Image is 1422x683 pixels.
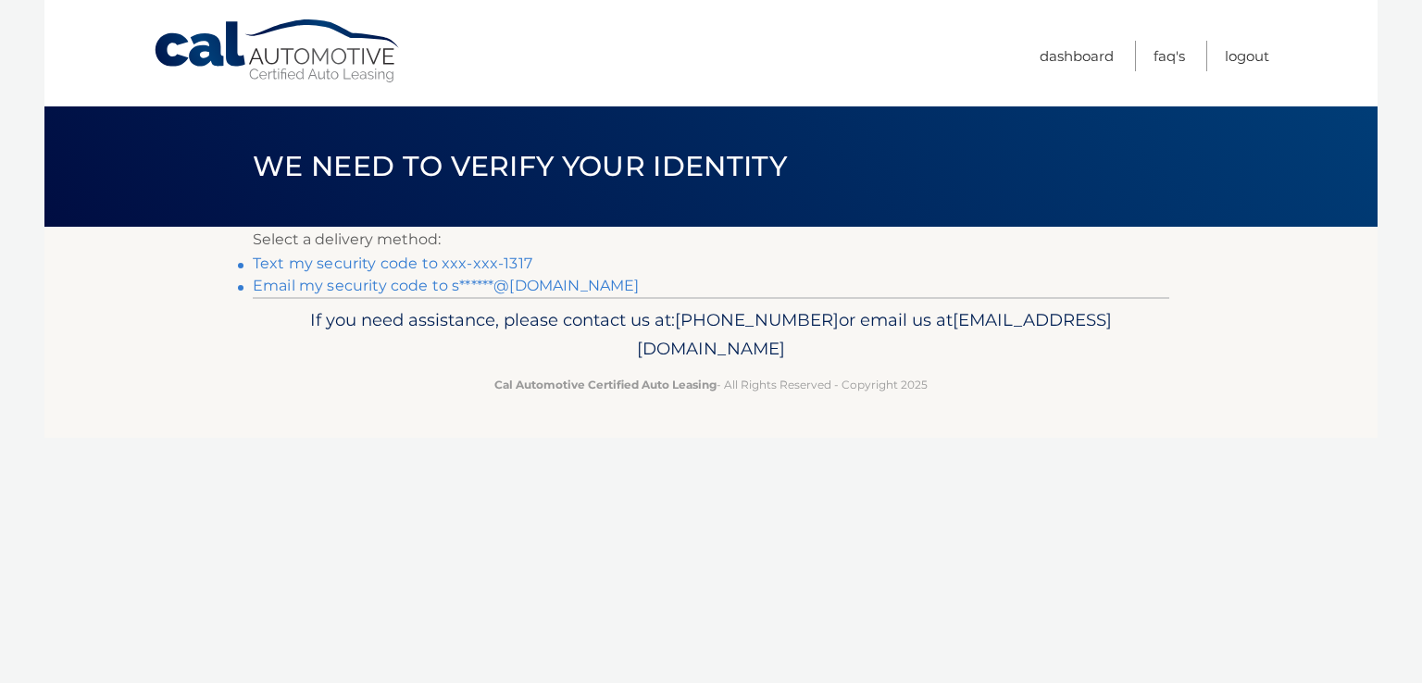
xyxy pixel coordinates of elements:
[253,227,1169,253] p: Select a delivery method:
[1225,41,1269,71] a: Logout
[253,149,787,183] span: We need to verify your identity
[153,19,403,84] a: Cal Automotive
[675,309,839,330] span: [PHONE_NUMBER]
[1040,41,1114,71] a: Dashboard
[253,277,640,294] a: Email my security code to s******@[DOMAIN_NAME]
[1154,41,1185,71] a: FAQ's
[265,375,1157,394] p: - All Rights Reserved - Copyright 2025
[265,305,1157,365] p: If you need assistance, please contact us at: or email us at
[253,255,532,272] a: Text my security code to xxx-xxx-1317
[494,378,717,391] strong: Cal Automotive Certified Auto Leasing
